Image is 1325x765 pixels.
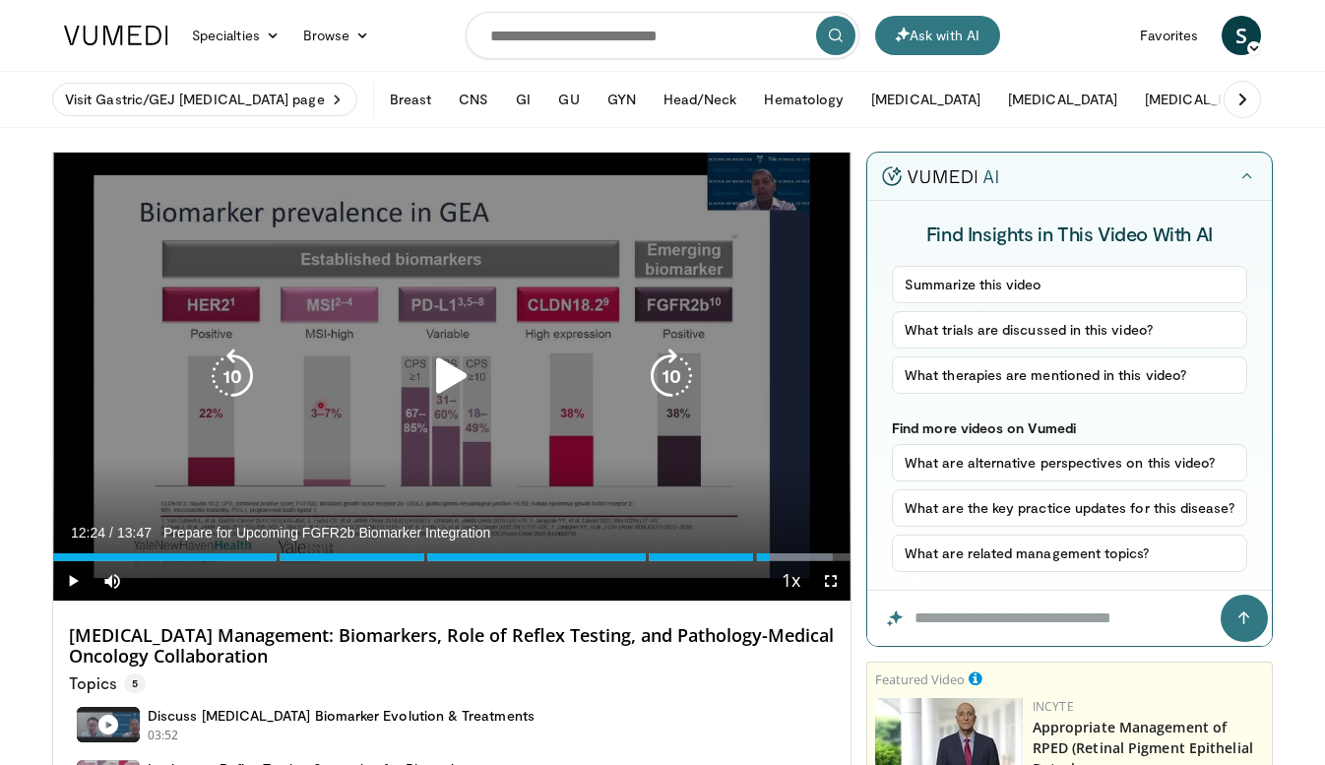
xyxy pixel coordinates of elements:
[71,525,105,541] span: 12:24
[546,80,591,119] button: GU
[93,561,132,601] button: Mute
[882,166,998,186] img: vumedi-ai-logo.v2.svg
[148,727,179,744] p: 03:52
[892,356,1247,394] button: What therapies are mentioned in this video?
[892,535,1247,572] button: What are related management topics?
[64,26,168,45] img: VuMedi Logo
[124,673,146,693] span: 5
[53,561,93,601] button: Play
[596,80,648,119] button: GYN
[378,80,443,119] button: Breast
[811,561,851,601] button: Fullscreen
[652,80,749,119] button: Head/Neck
[117,525,152,541] span: 13:47
[109,525,113,541] span: /
[180,16,291,55] a: Specialties
[892,221,1247,246] h4: Find Insights in This Video With AI
[53,153,851,602] video-js: Video Player
[892,311,1247,349] button: What trials are discussed in this video?
[752,80,855,119] button: Hematology
[892,266,1247,303] button: Summarize this video
[996,80,1129,119] button: [MEDICAL_DATA]
[1133,80,1266,119] button: [MEDICAL_DATA]
[1033,698,1074,715] a: Incyte
[148,707,535,725] h4: Discuss [MEDICAL_DATA] Biomarker Evolution & Treatments
[875,16,1000,55] button: Ask with AI
[859,80,992,119] button: [MEDICAL_DATA]
[163,524,490,542] span: Prepare for Upcoming FGFR2b Biomarker Integration
[867,591,1272,646] input: Question for the AI
[69,625,835,668] h4: [MEDICAL_DATA] Management: Biomarkers, Role of Reflex Testing, and Pathology-Medical Oncology Col...
[291,16,382,55] a: Browse
[466,12,859,59] input: Search topics, interventions
[447,80,500,119] button: CNS
[53,553,851,561] div: Progress Bar
[892,444,1247,481] button: What are alternative perspectives on this video?
[772,561,811,601] button: Playback Rate
[1128,16,1210,55] a: Favorites
[504,80,542,119] button: GI
[892,419,1247,436] p: Find more videos on Vumedi
[1222,16,1261,55] a: S
[52,83,357,116] a: Visit Gastric/GEJ [MEDICAL_DATA] page
[875,670,965,688] small: Featured Video
[69,673,146,693] p: Topics
[892,489,1247,527] button: What are the key practice updates for this disease?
